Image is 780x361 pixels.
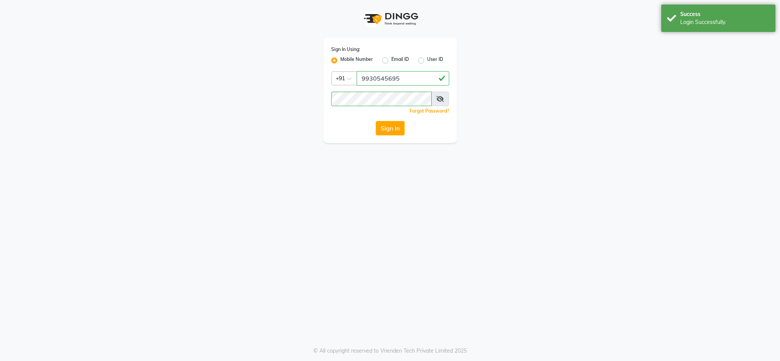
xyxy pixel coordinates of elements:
input: Username [331,92,432,106]
div: Success [680,10,770,18]
img: logo1.svg [360,8,421,30]
button: Sign In [376,121,405,135]
label: User ID [427,56,443,65]
div: Login Successfully. [680,18,770,26]
input: Username [357,71,449,86]
label: Email ID [391,56,409,65]
a: Forgot Password? [410,108,449,114]
label: Sign In Using: [331,46,360,53]
label: Mobile Number [340,56,373,65]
